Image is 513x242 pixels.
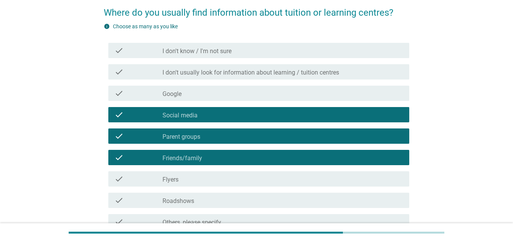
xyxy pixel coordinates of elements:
[114,132,124,141] i: check
[162,197,194,205] label: Roadshows
[162,69,339,76] label: I don't usually look for information about learning / tuition centres
[114,46,124,55] i: check
[162,90,182,98] label: Google
[162,47,232,55] label: I don't know / I'm not sure
[162,112,198,119] label: Social media
[114,67,124,76] i: check
[104,23,110,29] i: info
[114,196,124,205] i: check
[114,110,124,119] i: check
[114,174,124,184] i: check
[114,89,124,98] i: check
[113,23,178,29] label: Choose as many as you like
[162,219,221,226] label: Others, please specify
[114,153,124,162] i: check
[162,176,179,184] label: Flyers
[114,217,124,226] i: check
[162,133,200,141] label: Parent groups
[162,154,202,162] label: Friends/family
